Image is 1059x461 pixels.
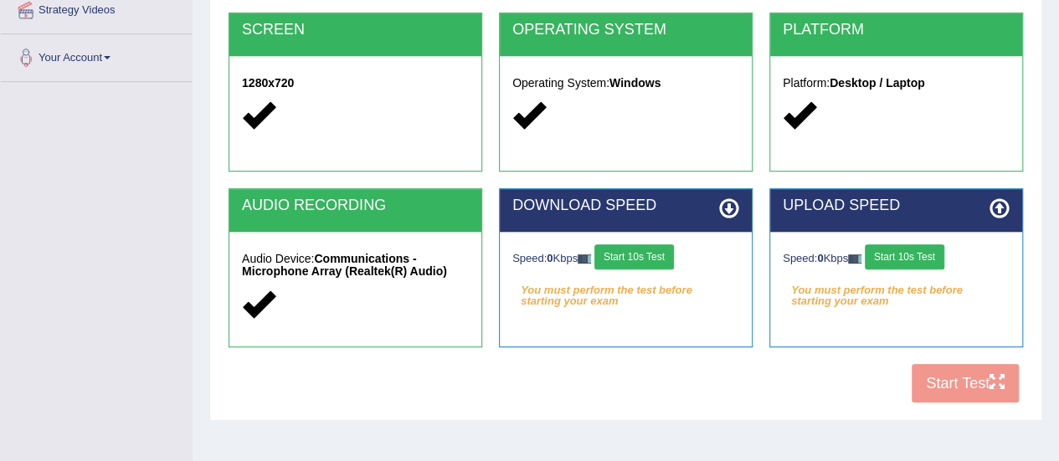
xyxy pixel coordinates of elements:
h2: PLATFORM [783,22,1010,38]
strong: 1280x720 [242,76,294,90]
strong: Windows [609,76,661,90]
div: Speed: Kbps [512,244,739,274]
strong: 0 [547,252,553,264]
h5: Operating System: [512,77,739,90]
h5: Audio Device: [242,253,469,279]
h2: SCREEN [242,22,469,38]
strong: Desktop / Laptop [830,76,925,90]
h2: AUDIO RECORDING [242,197,469,214]
h2: OPERATING SYSTEM [512,22,739,38]
div: Speed: Kbps [783,244,1010,274]
h2: UPLOAD SPEED [783,197,1010,214]
button: Start 10s Test [865,244,944,269]
em: You must perform the test before starting your exam [512,278,739,303]
em: You must perform the test before starting your exam [783,278,1010,303]
h2: DOWNLOAD SPEED [512,197,739,214]
button: Start 10s Test [594,244,674,269]
img: ajax-loader-fb-connection.gif [578,254,591,264]
strong: 0 [817,252,823,264]
a: Your Account [1,34,192,76]
strong: Communications - Microphone Array (Realtek(R) Audio) [242,252,447,278]
h5: Platform: [783,77,1010,90]
img: ajax-loader-fb-connection.gif [848,254,861,264]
